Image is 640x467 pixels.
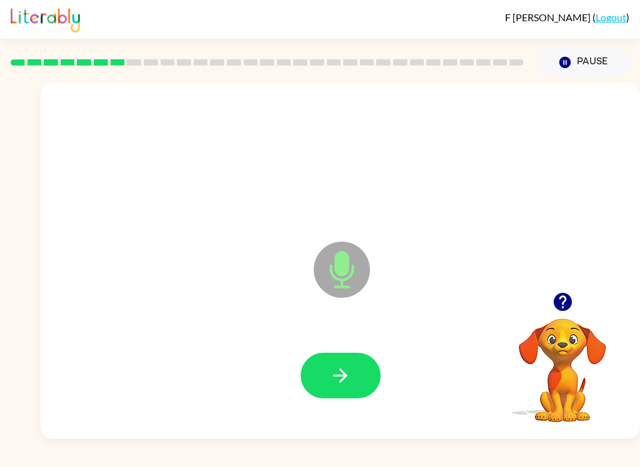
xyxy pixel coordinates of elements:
button: Pause [539,48,629,77]
video: Your browser must support playing .mp4 files to use Literably. Please try using another browser. [500,299,625,424]
div: ( ) [505,11,629,23]
span: F [PERSON_NAME] [505,11,592,23]
img: Literably [11,5,80,32]
a: Logout [596,11,626,23]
